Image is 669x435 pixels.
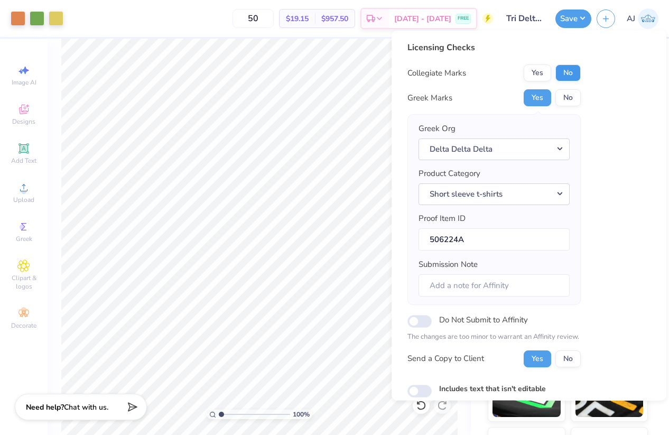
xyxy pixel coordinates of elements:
[286,13,309,24] span: $19.15
[458,15,469,22] span: FREE
[439,383,546,394] label: Includes text that isn't editable
[498,8,550,29] input: Untitled Design
[419,168,480,180] label: Product Category
[419,258,478,271] label: Submission Note
[439,313,528,327] label: Do Not Submit to Affinity
[524,89,551,106] button: Yes
[16,235,32,243] span: Greek
[524,350,551,367] button: Yes
[321,13,348,24] span: $957.50
[293,410,310,419] span: 100 %
[13,196,34,204] span: Upload
[64,402,108,412] span: Chat with us.
[555,10,591,28] button: Save
[524,64,551,81] button: Yes
[5,274,42,291] span: Clipart & logos
[419,138,570,160] button: Delta Delta Delta
[407,332,581,343] p: The changes are too minor to warrant an Affinity review.
[419,212,466,225] label: Proof Item ID
[394,13,451,24] span: [DATE] - [DATE]
[419,183,570,205] button: Short sleeve t-shirts
[11,156,36,165] span: Add Text
[407,67,466,79] div: Collegiate Marks
[627,8,658,29] a: AJ
[419,123,456,135] label: Greek Org
[12,117,35,126] span: Designs
[638,8,658,29] img: Armiel John Calzada
[26,402,64,412] strong: Need help?
[419,274,570,297] input: Add a note for Affinity
[407,41,581,54] div: Licensing Checks
[233,9,274,28] input: – –
[555,350,581,367] button: No
[407,353,484,365] div: Send a Copy to Client
[555,64,581,81] button: No
[407,91,452,104] div: Greek Marks
[555,89,581,106] button: No
[12,78,36,87] span: Image AI
[627,13,635,25] span: AJ
[11,321,36,330] span: Decorate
